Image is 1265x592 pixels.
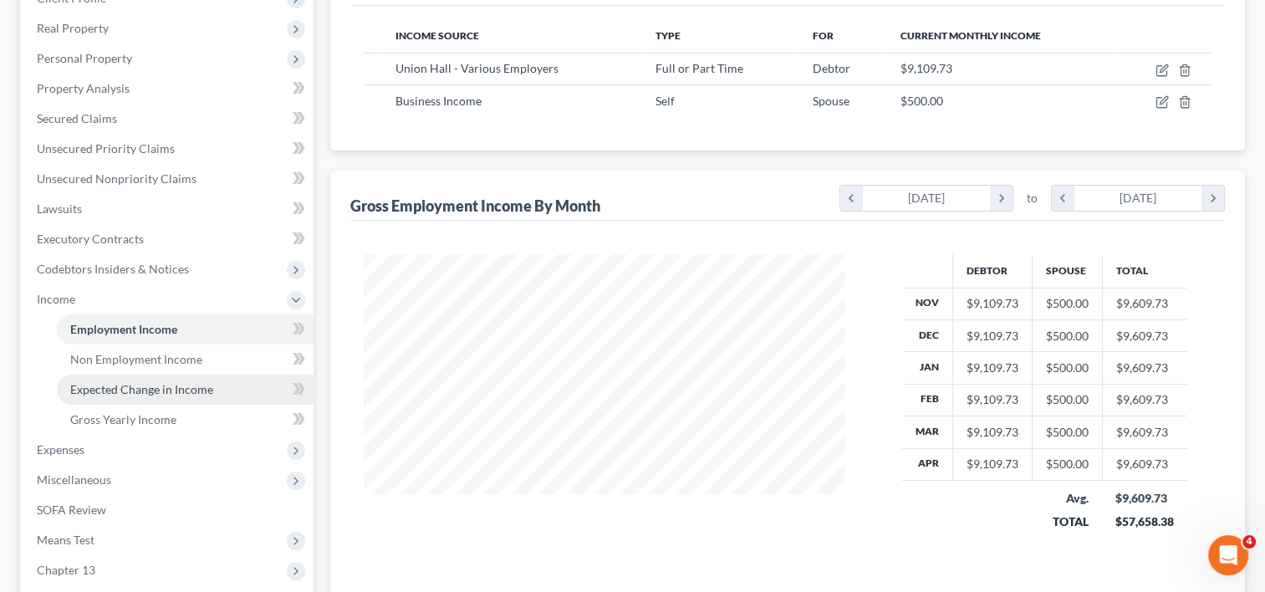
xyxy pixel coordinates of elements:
div: $9,109.73 [967,391,1018,408]
a: Employment Income [57,314,314,344]
span: Gross Yearly Income [70,412,176,426]
div: $500.00 [1046,360,1089,376]
th: Nov [902,288,953,319]
a: SOFA Review [23,495,314,525]
span: 4 [1242,535,1256,549]
div: $9,609.73 [1115,490,1174,507]
div: $9,109.73 [967,295,1018,312]
td: $9,609.73 [1102,448,1187,480]
div: $500.00 [1046,295,1089,312]
th: Feb [902,384,953,416]
div: $500.00 [1046,424,1089,441]
span: Means Test [37,533,94,547]
div: $500.00 [1046,328,1089,344]
div: $9,109.73 [967,424,1018,441]
a: Secured Claims [23,104,314,134]
a: Expected Change in Income [57,375,314,405]
td: $9,609.73 [1102,288,1187,319]
i: chevron_right [1201,186,1224,211]
i: chevron_left [840,186,863,211]
span: Non Employment Income [70,352,202,366]
span: Current Monthly Income [900,29,1041,42]
div: Gross Employment Income By Month [350,196,600,216]
i: chevron_right [990,186,1013,211]
th: Debtor [952,254,1032,288]
span: Personal Property [37,51,132,65]
iframe: Intercom live chat [1208,535,1248,575]
div: TOTAL [1045,513,1089,530]
span: Codebtors Insiders & Notices [37,262,189,276]
span: Secured Claims [37,111,117,125]
td: $9,609.73 [1102,319,1187,351]
span: Chapter 13 [37,563,95,577]
span: Income [37,292,75,306]
a: Executory Contracts [23,224,314,254]
span: Type [655,29,681,42]
span: Union Hall - Various Employers [395,61,559,75]
span: For [813,29,834,42]
a: Lawsuits [23,194,314,224]
div: [DATE] [863,186,991,211]
a: Non Employment Income [57,344,314,375]
span: Unsecured Priority Claims [37,141,175,156]
span: Property Analysis [37,81,130,95]
th: Dec [902,319,953,351]
span: Full or Part Time [655,61,743,75]
span: Debtor [813,61,850,75]
div: Avg. [1045,490,1089,507]
span: Business Income [395,94,482,108]
span: Employment Income [70,322,177,336]
div: $9,109.73 [967,328,1018,344]
div: $9,109.73 [967,360,1018,376]
a: Gross Yearly Income [57,405,314,435]
td: $9,609.73 [1102,352,1187,384]
div: $500.00 [1046,456,1089,472]
span: $500.00 [900,94,943,108]
span: Expenses [37,442,84,457]
span: $9,109.73 [900,61,952,75]
th: Mar [902,416,953,448]
span: Unsecured Nonpriority Claims [37,171,196,186]
div: $57,658.38 [1115,513,1174,530]
span: Miscellaneous [37,472,111,487]
span: Self [655,94,675,108]
a: Unsecured Priority Claims [23,134,314,164]
td: $9,609.73 [1102,416,1187,448]
span: Lawsuits [37,202,82,216]
span: Expected Change in Income [70,382,213,396]
th: Jan [902,352,953,384]
div: $500.00 [1046,391,1089,408]
span: SOFA Review [37,503,106,517]
span: Income Source [395,29,479,42]
a: Property Analysis [23,74,314,104]
span: Executory Contracts [37,232,144,246]
th: Apr [902,448,953,480]
td: $9,609.73 [1102,384,1187,416]
th: Total [1102,254,1187,288]
span: Real Property [37,21,109,35]
span: Spouse [813,94,849,108]
th: Spouse [1032,254,1102,288]
a: Unsecured Nonpriority Claims [23,164,314,194]
div: $9,109.73 [967,456,1018,472]
div: [DATE] [1074,186,1202,211]
span: to [1027,190,1038,207]
i: chevron_left [1052,186,1074,211]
